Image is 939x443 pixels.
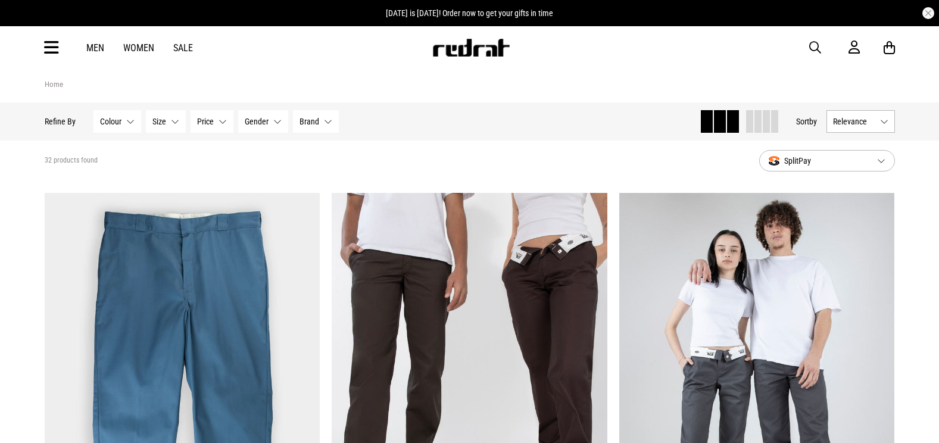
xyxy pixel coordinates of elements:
a: Sale [173,42,193,54]
button: Price [191,110,233,133]
button: Size [146,110,186,133]
button: Brand [293,110,339,133]
button: Sortby [796,114,817,129]
button: Colour [93,110,141,133]
p: Refine By [45,117,76,126]
button: Gender [238,110,288,133]
span: Brand [300,117,319,126]
span: Price [197,117,214,126]
a: Home [45,80,63,89]
button: Relevance [826,110,895,133]
span: [DATE] is [DATE]! Order now to get your gifts in time [386,8,553,18]
span: 32 products found [45,156,98,166]
a: Women [123,42,154,54]
img: splitpay-icon.png [769,156,779,166]
span: SplitPay [769,154,868,168]
img: Redrat logo [432,39,510,57]
span: Relevance [833,117,875,126]
span: Gender [245,117,269,126]
span: by [809,117,817,126]
span: Size [152,117,166,126]
button: SplitPay [759,150,895,171]
span: Colour [100,117,121,126]
a: Men [86,42,104,54]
